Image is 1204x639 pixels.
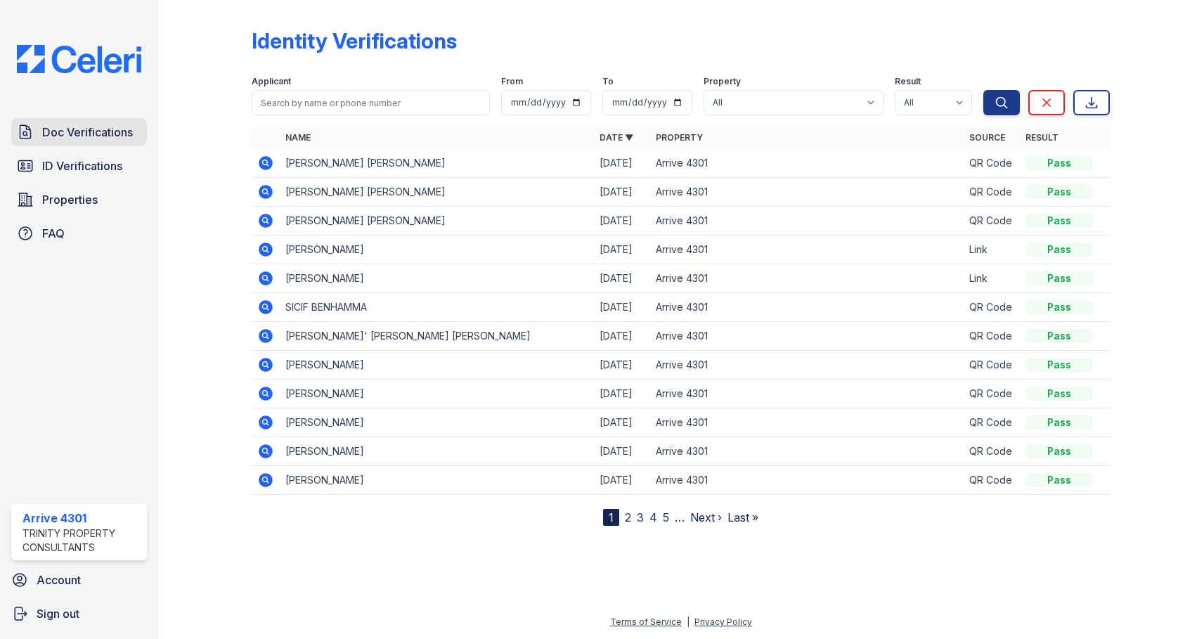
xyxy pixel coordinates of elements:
td: Arrive 4301 [650,264,964,293]
td: [DATE] [594,235,650,264]
td: [PERSON_NAME] [280,437,593,466]
td: QR Code [964,437,1020,466]
td: [DATE] [594,207,650,235]
div: Pass [1025,156,1093,170]
td: [DATE] [594,149,650,178]
td: Arrive 4301 [650,235,964,264]
div: Pass [1025,185,1093,199]
td: [DATE] [594,351,650,380]
td: [PERSON_NAME] [PERSON_NAME] [280,149,593,178]
td: [PERSON_NAME]' [PERSON_NAME] [PERSON_NAME] [280,322,593,351]
td: [DATE] [594,408,650,437]
td: Arrive 4301 [650,437,964,466]
td: QR Code [964,408,1020,437]
a: Next › [690,510,722,524]
td: Arrive 4301 [650,351,964,380]
td: [DATE] [594,293,650,322]
a: Name [285,132,311,143]
div: Pass [1025,271,1093,285]
span: Doc Verifications [42,124,133,141]
a: 2 [625,510,631,524]
td: QR Code [964,466,1020,495]
td: [PERSON_NAME] [280,466,593,495]
div: Pass [1025,329,1093,343]
span: FAQ [42,225,65,242]
td: [PERSON_NAME] [PERSON_NAME] [280,178,593,207]
a: Privacy Policy [694,617,752,627]
td: Arrive 4301 [650,207,964,235]
div: Pass [1025,243,1093,257]
td: Arrive 4301 [650,380,964,408]
td: [DATE] [594,178,650,207]
td: [PERSON_NAME] [PERSON_NAME] [280,207,593,235]
span: ID Verifications [42,157,122,174]
td: QR Code [964,178,1020,207]
td: Arrive 4301 [650,178,964,207]
a: Terms of Service [610,617,682,627]
span: … [675,509,685,526]
label: To [602,76,614,87]
td: Link [964,235,1020,264]
a: 4 [649,510,657,524]
td: [DATE] [594,264,650,293]
a: Doc Verifications [11,118,147,146]
label: Result [895,76,921,87]
td: Arrive 4301 [650,322,964,351]
td: QR Code [964,351,1020,380]
a: ID Verifications [11,152,147,180]
td: Arrive 4301 [650,408,964,437]
div: Trinity Property Consultants [22,527,141,555]
td: SICIF BENHAMMA [280,293,593,322]
div: Pass [1025,415,1093,430]
td: Arrive 4301 [650,466,964,495]
td: [PERSON_NAME] [280,264,593,293]
td: [PERSON_NAME] [280,408,593,437]
td: QR Code [964,149,1020,178]
input: Search by name or phone number [252,90,490,115]
td: QR Code [964,380,1020,408]
a: Result [1025,132,1059,143]
td: [DATE] [594,437,650,466]
a: Property [656,132,703,143]
a: Account [6,566,153,594]
span: Sign out [37,605,79,622]
div: Pass [1025,387,1093,401]
td: [PERSON_NAME] [280,351,593,380]
td: Link [964,264,1020,293]
td: [PERSON_NAME] [280,380,593,408]
div: Identity Verifications [252,28,457,53]
a: Properties [11,186,147,214]
img: CE_Logo_Blue-a8612792a0a2168367f1c8372b55b34899dd931a85d93a1a3d3e32e68fde9ad4.png [6,45,153,73]
div: Pass [1025,214,1093,228]
td: [DATE] [594,380,650,408]
div: Pass [1025,358,1093,372]
a: Sign out [6,600,153,628]
label: Property [704,76,741,87]
td: QR Code [964,322,1020,351]
div: Arrive 4301 [22,510,141,527]
td: [PERSON_NAME] [280,235,593,264]
td: [DATE] [594,322,650,351]
a: 3 [637,510,644,524]
div: Pass [1025,444,1093,458]
a: Date ▼ [600,132,633,143]
a: Source [969,132,1005,143]
label: From [501,76,523,87]
div: 1 [603,509,619,526]
td: Arrive 4301 [650,149,964,178]
td: [DATE] [594,466,650,495]
a: 5 [663,510,669,524]
div: Pass [1025,473,1093,487]
div: Pass [1025,300,1093,314]
a: Last » [727,510,758,524]
a: FAQ [11,219,147,247]
div: | [687,617,690,627]
span: Account [37,572,81,588]
label: Applicant [252,76,291,87]
td: QR Code [964,207,1020,235]
span: Properties [42,191,98,208]
td: QR Code [964,293,1020,322]
td: Arrive 4301 [650,293,964,322]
